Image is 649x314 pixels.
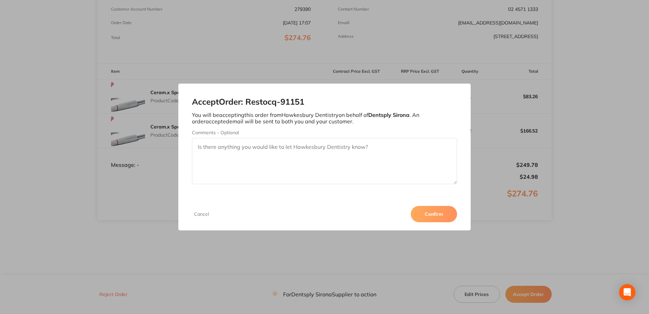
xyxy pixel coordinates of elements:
p: You will be accepting this order from Hawkesbury Dentistry on behalf of . An order accepted email... [192,112,457,124]
button: Cancel [192,211,211,217]
label: Comments - Optional [192,130,457,135]
b: Dentsply Sirona [368,111,409,118]
button: Confirm [411,206,457,222]
div: Open Intercom Messenger [619,284,635,300]
h2: Accept Order: Restocq- 91151 [192,97,457,107]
